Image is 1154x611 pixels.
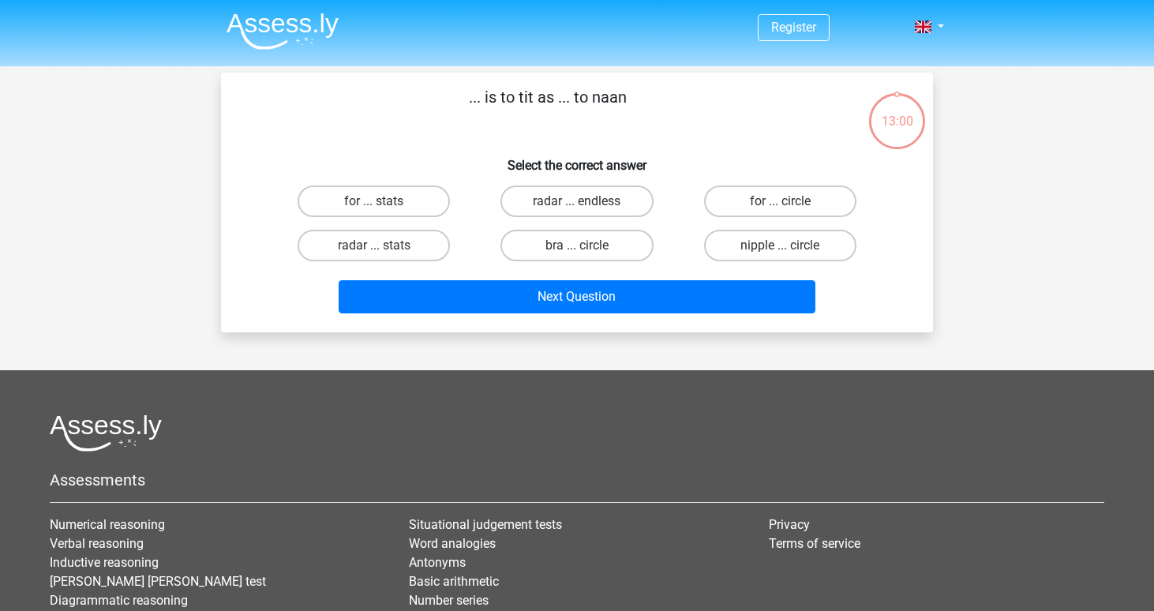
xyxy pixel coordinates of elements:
[409,574,499,589] a: Basic arithmetic
[50,593,188,608] a: Diagrammatic reasoning
[246,85,849,133] p: ... is to tit as ... to naan
[298,186,450,217] label: for ... stats
[50,536,144,551] a: Verbal reasoning
[704,230,856,261] label: nipple ... circle
[409,555,466,570] a: Antonyms
[409,517,562,532] a: Situational judgement tests
[704,186,856,217] label: for ... circle
[500,186,653,217] label: radar ... endless
[867,92,927,131] div: 13:00
[50,517,165,532] a: Numerical reasoning
[771,20,816,35] a: Register
[246,145,908,173] h6: Select the correct answer
[769,536,860,551] a: Terms of service
[227,13,339,50] img: Assessly
[298,230,450,261] label: radar ... stats
[409,536,496,551] a: Word analogies
[50,470,1104,489] h5: Assessments
[769,517,810,532] a: Privacy
[50,574,266,589] a: [PERSON_NAME] [PERSON_NAME] test
[500,230,653,261] label: bra ... circle
[50,555,159,570] a: Inductive reasoning
[339,280,816,313] button: Next Question
[409,593,489,608] a: Number series
[50,414,162,452] img: Assessly logo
